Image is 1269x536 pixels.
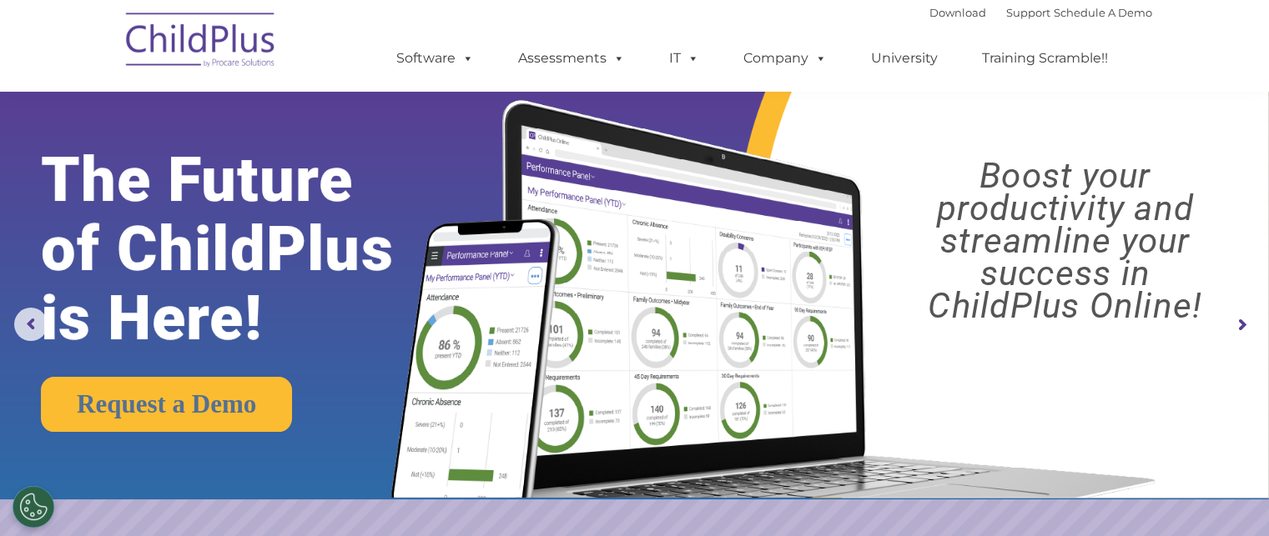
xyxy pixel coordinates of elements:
[118,1,285,84] img: ChildPlus by Procare Solutions
[929,6,986,19] a: Download
[929,6,1152,19] font: |
[1054,6,1152,19] a: Schedule A Demo
[501,42,642,75] a: Assessments
[877,159,1253,322] rs-layer: Boost your productivity and streamline your success in ChildPlus Online!
[41,145,446,353] rs-layer: The Future of ChildPlus is Here!
[41,377,292,432] a: Request a Demo
[854,42,954,75] a: University
[895,27,1269,536] iframe: Chat Widget
[13,486,54,528] button: Cookies Settings
[652,42,716,75] a: IT
[232,110,283,123] span: Last name
[727,42,843,75] a: Company
[232,178,303,191] span: Phone number
[380,42,491,75] a: Software
[1006,6,1050,19] a: Support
